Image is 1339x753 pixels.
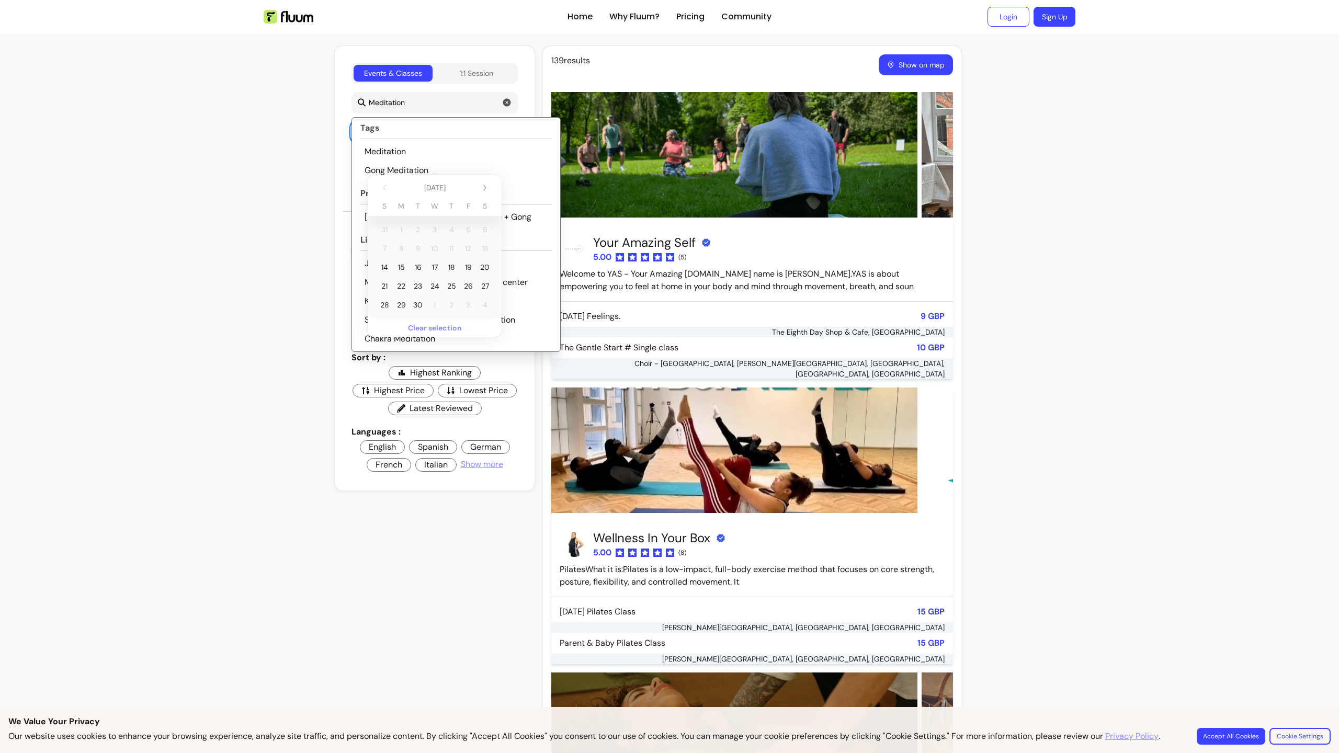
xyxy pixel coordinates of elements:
p: Our website uses cookies to enhance your browsing experience, analyze site traffic, and personali... [8,730,1160,743]
li: Set your intention - Morning Meditation [360,312,552,328]
span: Friday, October 3, 2025 [460,296,476,313]
span: English [360,440,405,454]
span: Saturday, October 4, 2025 [476,296,493,313]
span: Tuesday, September 23, 2025 [410,278,426,294]
span: 5.00 [593,251,611,264]
span: 15 [398,262,405,272]
span: 6 [483,224,487,235]
p: Parent & Baby Pilates Class [560,637,665,649]
img: https://d22cr2pskkweo8.cloudfront.net/58c5170a-3480-4fbe-bbd2-efcc2956c6bd [922,63,1288,246]
span: Thursday, September 4, 2025 [443,221,460,238]
span: 5 [466,224,471,235]
span: Clear selection [408,323,462,333]
p: 9 GBP [921,310,945,323]
span: 9 [416,243,421,254]
span: W [431,201,438,211]
span: T [449,201,453,211]
span: 16 [415,262,422,272]
span: Monday, September 29, 2025 [393,296,410,313]
button: Accept All Cookies [1197,728,1265,745]
img: Provider image [562,236,587,261]
span: F [467,201,470,211]
span: Wednesday, September 3, 2025 [426,221,443,238]
span: 2 [416,224,420,235]
span: Thursday, September 25, 2025 [443,278,460,294]
a: Why Fluum? [609,10,660,23]
span: Saturday, September 27, 2025 [476,278,493,294]
span: 26 [464,281,473,291]
button: Cookie Settings [1269,728,1331,745]
span: Monday, September 22, 2025 [393,278,410,294]
span: 4 [483,300,487,310]
span: ( 8 ) [678,549,686,557]
p: We Value Your Privacy [8,715,1331,728]
a: Sign Up [1034,7,1075,27]
span: 24 [430,281,439,291]
span: 7 [383,243,387,254]
span: 1 [400,224,402,235]
span: 20 [480,262,490,272]
div: PilatesWhat it is:Pilates is a low-impact, full-body exercise method that focuses on core strengt... [560,530,945,588]
span: Friday, September 19, 2025 [460,259,476,276]
div: The Eighth Day Shop & Cafe, [GEOGRAPHIC_DATA] [551,327,953,337]
span: 22 [397,281,405,291]
p: Providers [360,187,552,204]
a: Community [721,10,771,23]
p: Tags [360,122,552,139]
span: Today, Sunday, September 14, 2025, First available date [376,259,393,276]
span: 8 [399,243,404,254]
div: [PERSON_NAME][GEOGRAPHIC_DATA], [GEOGRAPHIC_DATA], [GEOGRAPHIC_DATA] [551,654,953,664]
span: Highest Price [353,384,434,397]
p: [DATE] Pilates Class [560,606,636,618]
span: S [483,201,487,211]
span: Friday, September 26, 2025 [460,278,476,294]
span: 12 [465,243,471,254]
span: 11 [449,243,453,254]
p: Languages : [351,426,518,438]
p: Listings [360,234,552,251]
span: 31 [381,224,388,235]
span: French [367,458,411,472]
span: Thursday, October 2, 2025 [443,296,460,313]
img: https://d22cr2pskkweo8.cloudfront.net/4e2a040d-587c-4045-bde2-781fb92e9b7e [551,63,917,246]
span: 5.00 [593,546,611,559]
span: Latest Reviewed [388,402,482,415]
span: Show more [461,458,503,472]
span: Italian [415,458,457,472]
span: Spanish [409,440,457,454]
span: ( 5 ) [678,253,686,261]
span: Sunday, September 21, 2025 [376,278,393,294]
span: M [398,201,404,211]
p: The Gentle Start # Single class [560,341,678,354]
img: Provider image [562,532,587,557]
img: Fluum Logo [264,10,313,24]
h3: Your Amazing Self [593,234,712,251]
span: Tuesday, September 30, 2025 [410,296,426,313]
p: 10 GBP [917,341,945,354]
span: 4 [449,224,454,235]
span: 28 [380,300,389,310]
div: Events & Classes [364,68,422,78]
span: 13 [482,243,488,254]
span: Tuesday, September 2, 2025 [410,221,426,238]
p: [DATE] Feelings. [560,310,620,323]
button: Show on map [879,54,953,75]
table: September 2025 [368,200,502,314]
li: [PERSON_NAME]: Yoga + Meditation + Gong [360,209,552,225]
span: Tuesday, September 9, 2025 [410,240,426,257]
div: 1:1 Session [460,68,493,78]
span: 27 [481,281,489,291]
span: Friday, September 5, 2025 [460,221,476,238]
span: Sunday, September 7, 2025 [376,240,393,257]
span: 21 [381,281,388,291]
input: How are you feeling today? [366,97,512,108]
span: Sunday, September 28, 2025 [376,296,393,313]
span: Monday, September 15, 2025 [393,259,410,276]
div: Welcome to YAS - Your Amazing [DOMAIN_NAME] name is [PERSON_NAME].YAS is about empowering you to ... [560,234,945,293]
span: Saturday, September 13, 2025 [476,240,493,257]
div: September 2025 [368,175,502,318]
li: Meditation to connect to your heart center [360,274,552,291]
span: Monday, September 1, 2025 [393,221,410,238]
span: 25 [447,281,456,291]
span: Lowest Price [438,384,517,397]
